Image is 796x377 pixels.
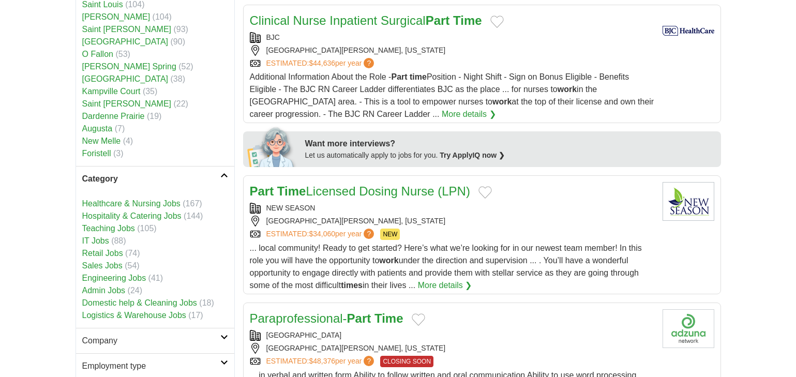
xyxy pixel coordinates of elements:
strong: Time [277,184,306,198]
a: Saint [PERSON_NAME] [82,99,172,108]
span: (19) [147,112,161,120]
a: Augusta [82,124,113,133]
h2: Employment type [82,360,220,372]
img: Company logo [663,309,714,348]
strong: Part [426,13,450,27]
span: CLOSING SOON [380,356,433,367]
span: Additional Information About the Role - Position - Night Shift - Sign on Bonus Eligible - Benefit... [250,72,654,118]
span: (104) [153,12,172,21]
a: Category [76,166,234,191]
span: (4) [123,137,133,145]
a: Admin Jobs [82,286,126,295]
button: Add to favorite jobs [490,16,504,28]
a: ESTIMATED:$34,060per year? [266,229,377,240]
span: (38) [171,74,185,83]
a: [PERSON_NAME] Spring [82,62,176,71]
button: Add to favorite jobs [478,186,492,199]
a: [GEOGRAPHIC_DATA] [82,37,169,46]
span: (54) [125,261,139,270]
a: ESTIMATED:$44,636per year? [266,58,377,69]
a: Engineering Jobs [82,274,146,282]
a: More details ❯ [442,108,496,120]
strong: Part [391,72,407,81]
span: (35) [143,87,157,96]
a: Saint [PERSON_NAME] [82,25,172,34]
span: ? [364,356,374,366]
div: Want more interviews? [305,138,715,150]
span: (105) [137,224,156,233]
span: ... local community! Ready to get started? Here’s what we’re looking for in our newest team membe... [250,244,642,290]
a: Foristell [82,149,111,158]
h2: Category [82,173,220,185]
span: (53) [115,50,130,58]
a: Try ApplyIQ now ❯ [440,151,505,159]
div: [GEOGRAPHIC_DATA] [250,330,654,341]
span: $34,060 [309,230,335,238]
a: Company [76,328,234,353]
span: ? [364,229,374,239]
span: (88) [111,236,126,245]
span: (52) [178,62,193,71]
span: $48,376 [309,357,335,365]
span: (3) [113,149,124,158]
a: Part TimeLicensed Dosing Nurse (LPN) [250,184,470,198]
span: (90) [171,37,185,46]
a: Hospitality & Catering Jobs [82,212,182,220]
div: [GEOGRAPHIC_DATA][PERSON_NAME], [US_STATE] [250,216,654,227]
span: (7) [115,124,125,133]
a: IT Jobs [82,236,109,245]
span: (24) [128,286,142,295]
span: (93) [173,25,188,34]
a: Retail Jobs [82,249,123,258]
span: (167) [183,199,202,208]
span: $44,636 [309,59,335,67]
img: New Season logo [663,182,714,221]
a: BJC [266,33,280,41]
a: Kampville Court [82,87,141,96]
span: (144) [184,212,203,220]
strong: Time [453,13,482,27]
a: Paraprofessional-Part Time [250,311,403,325]
span: (74) [125,249,140,258]
strong: Time [374,311,403,325]
span: NEW [380,229,400,240]
a: New Melle [82,137,121,145]
strong: work [492,97,512,106]
span: (17) [188,311,203,320]
div: [GEOGRAPHIC_DATA][PERSON_NAME], [US_STATE] [250,343,654,354]
h2: Company [82,335,220,347]
a: [GEOGRAPHIC_DATA] [82,74,169,83]
a: Sales Jobs [82,261,123,270]
a: Dardenne Prairie [82,112,145,120]
a: ESTIMATED:$48,376per year? [266,356,377,367]
strong: work [379,256,398,265]
strong: Part [347,311,371,325]
span: (18) [199,298,214,307]
a: O Fallon [82,50,113,58]
span: ? [364,58,374,68]
a: More details ❯ [418,279,472,292]
strong: time [410,72,427,81]
div: Let us automatically apply to jobs for you. [305,150,715,161]
strong: Part [250,184,274,198]
img: BJC HealthCare logo [663,11,714,50]
a: Logistics & Warehouse Jobs [82,311,186,320]
strong: times [341,281,363,290]
a: NEW SEASON [266,204,316,212]
a: Domestic help & Cleaning Jobs [82,298,197,307]
span: (22) [173,99,188,108]
div: [GEOGRAPHIC_DATA][PERSON_NAME], [US_STATE] [250,45,654,56]
a: Teaching Jobs [82,224,135,233]
a: Clinical Nurse Inpatient SurgicalPart Time [250,13,482,27]
a: [PERSON_NAME] [82,12,151,21]
button: Add to favorite jobs [412,313,425,326]
span: (41) [148,274,163,282]
a: Healthcare & Nursing Jobs [82,199,181,208]
img: apply-iq-scientist.png [247,126,297,167]
strong: work [558,85,577,94]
